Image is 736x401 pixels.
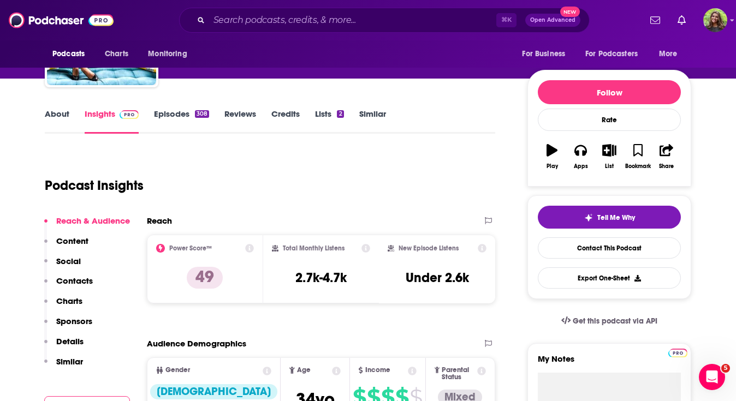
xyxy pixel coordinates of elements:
button: Export One-Sheet [538,267,681,289]
p: Details [56,336,84,346]
span: For Business [522,46,565,62]
a: Show notifications dropdown [673,11,690,29]
h2: Audience Demographics [147,338,246,349]
button: Follow [538,80,681,104]
a: Contact This Podcast [538,237,681,259]
a: About [45,109,69,134]
h3: 2.7k-4.7k [295,270,347,286]
span: Monitoring [148,46,187,62]
p: 49 [187,267,223,289]
span: ⌘ K [496,13,517,27]
p: Sponsors [56,316,92,326]
span: Age [297,367,311,374]
div: 308 [195,110,209,118]
span: For Podcasters [585,46,638,62]
div: Bookmark [625,163,651,170]
button: Social [44,256,81,276]
p: Similar [56,356,83,367]
button: List [595,137,624,176]
div: 2 [337,110,343,118]
input: Search podcasts, credits, & more... [209,11,496,29]
iframe: Intercom live chat [699,364,725,390]
button: Show profile menu [703,8,727,32]
span: New [560,7,580,17]
div: [DEMOGRAPHIC_DATA] [150,384,277,399]
button: Details [44,336,84,356]
button: tell me why sparkleTell Me Why [538,206,681,229]
span: Income [365,367,390,374]
button: Contacts [44,276,93,296]
h1: Podcast Insights [45,177,144,194]
label: My Notes [538,354,681,373]
button: open menu [45,44,99,64]
button: Content [44,236,88,256]
span: Get this podcast via API [573,316,657,326]
img: User Profile [703,8,727,32]
h3: Under 2.6k [406,270,469,286]
div: Search podcasts, credits, & more... [179,8,590,33]
button: Charts [44,296,82,316]
button: open menu [578,44,654,64]
h2: Power Score™ [169,244,212,252]
span: Podcasts [52,46,85,62]
a: Lists2 [315,109,343,134]
a: Charts [98,44,135,64]
button: Play [538,137,566,176]
a: Show notifications dropdown [646,11,664,29]
button: Bookmark [624,137,652,176]
p: Content [56,236,88,246]
div: Share [659,163,674,170]
h2: New Episode Listens [399,244,459,252]
p: Charts [56,296,82,306]
a: Episodes308 [154,109,209,134]
a: InsightsPodchaser Pro [85,109,139,134]
button: open menu [651,44,691,64]
a: Reviews [224,109,256,134]
span: 5 [721,364,730,373]
button: Sponsors [44,316,92,336]
span: Charts [105,46,128,62]
span: More [659,46,678,62]
button: Reach & Audience [44,216,130,236]
img: tell me why sparkle [584,213,593,222]
span: Parental Status [442,367,475,381]
span: Logged in as reagan34226 [703,8,727,32]
img: Podchaser Pro [668,349,687,357]
button: Open AdvancedNew [525,14,580,27]
img: Podchaser Pro [120,110,139,119]
div: Apps [574,163,588,170]
a: Similar [359,109,386,134]
div: Play [547,163,558,170]
button: Apps [566,137,595,176]
div: Rate [538,109,681,131]
button: Similar [44,356,83,376]
p: Social [56,256,81,266]
button: open menu [514,44,579,64]
p: Contacts [56,276,93,286]
a: Credits [271,109,300,134]
div: List [605,163,614,170]
button: open menu [140,44,201,64]
a: Get this podcast via API [553,308,666,334]
span: Gender [165,367,190,374]
h2: Total Monthly Listens [283,244,345,252]
img: Podchaser - Follow, Share and Rate Podcasts [9,10,114,31]
span: Tell Me Why [597,213,635,222]
span: Open Advanced [530,17,575,23]
button: Share [652,137,681,176]
h2: Reach [147,216,172,226]
p: Reach & Audience [56,216,130,226]
a: Pro website [668,347,687,357]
